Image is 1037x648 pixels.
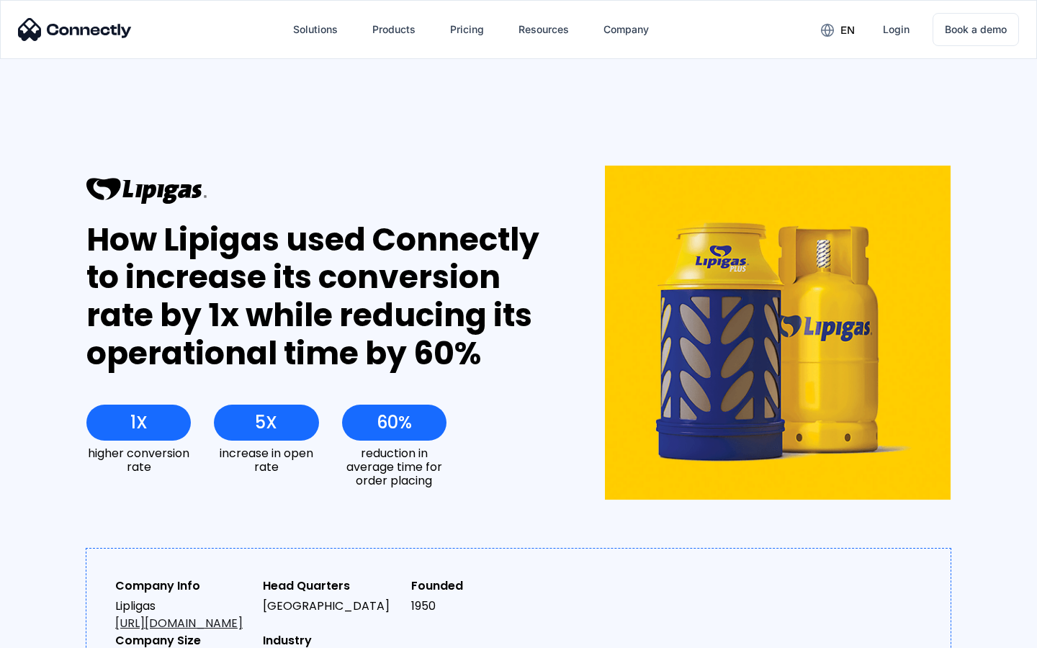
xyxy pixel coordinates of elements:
div: Company [603,19,649,40]
div: Lipligas [115,598,251,632]
img: Connectly Logo [18,18,132,41]
div: How Lipigas used Connectly to increase its conversion rate by 1x while reducing its operational t... [86,221,552,373]
div: 1X [130,413,148,433]
div: reduction in average time for order placing [342,446,446,488]
div: Products [372,19,416,40]
div: increase in open rate [214,446,318,474]
div: Founded [411,577,547,595]
div: higher conversion rate [86,446,191,474]
div: Login [883,19,910,40]
div: en [840,20,855,40]
div: Company Info [115,577,251,595]
div: Solutions [293,19,338,40]
div: Pricing [450,19,484,40]
ul: Language list [29,623,86,643]
div: [GEOGRAPHIC_DATA] [263,598,399,615]
div: Resources [518,19,569,40]
div: Head Quarters [263,577,399,595]
a: Pricing [439,12,495,47]
div: 1950 [411,598,547,615]
a: Book a demo [933,13,1019,46]
a: [URL][DOMAIN_NAME] [115,615,243,631]
a: Login [871,12,921,47]
aside: Language selected: English [14,623,86,643]
div: 60% [377,413,412,433]
div: 5X [255,413,277,433]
